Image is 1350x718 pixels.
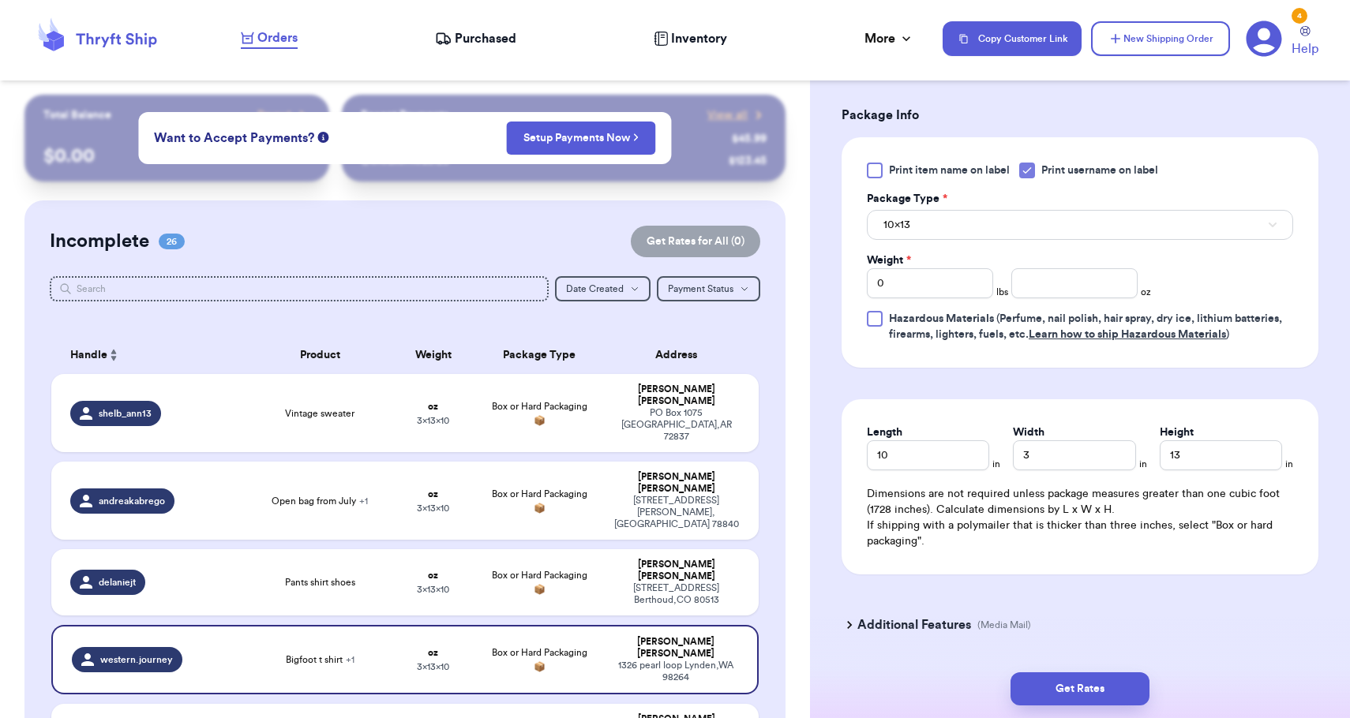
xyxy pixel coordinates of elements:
th: Product [249,336,391,374]
a: Purchased [435,29,516,48]
h3: Package Info [842,106,1318,125]
span: oz [1141,286,1151,298]
p: $ 0.00 [43,144,310,169]
label: Height [1160,424,1194,440]
span: 3 x 13 x 10 [417,585,449,594]
label: Weight [867,252,911,268]
th: Address [603,336,759,374]
span: (Perfume, nail polish, hair spray, dry ice, lithium batteries, firearms, lighters, fuels, etc. ) [889,313,1282,340]
div: [PERSON_NAME] [PERSON_NAME] [613,559,740,582]
span: Box or Hard Packaging 📦 [492,648,587,671]
span: Purchased [455,29,516,48]
div: [PERSON_NAME] [PERSON_NAME] [613,383,740,407]
div: Dimensions are not required unless package measures greater than one cubic foot (1728 inches). Ca... [867,486,1293,549]
div: [PERSON_NAME] [PERSON_NAME] [613,636,738,660]
span: Print username on label [1041,163,1158,178]
span: in [992,458,1000,470]
button: Copy Customer Link [943,21,1082,56]
strong: oz [428,402,438,411]
strong: oz [428,648,438,657]
a: Learn how to ship Hazardous Materials [1029,329,1226,340]
button: Date Created [555,276,651,301]
a: Payout [257,107,310,123]
p: Recent Payments [361,107,448,123]
span: Box or Hard Packaging 📦 [492,489,587,513]
a: View all [707,107,767,123]
a: Help [1292,26,1318,58]
span: 3 x 13 x 10 [417,662,449,671]
span: Box or Hard Packaging 📦 [492,570,587,594]
button: 10x13 [867,210,1293,240]
p: (Media Mail) [977,619,1031,631]
label: Length [867,424,902,440]
span: in [1285,458,1293,470]
a: Orders [241,28,298,49]
p: Total Balance [43,107,111,123]
th: Package Type [476,336,603,374]
span: 3 x 13 x 10 [417,416,449,425]
div: PO Box 1075 [GEOGRAPHIC_DATA] , AR 72837 [613,407,740,443]
label: Package Type [867,191,947,207]
span: delaniejt [99,576,136,589]
span: Bigfoot t shirt [286,653,354,666]
p: If shipping with a polymailer that is thicker than three inches, select "Box or hard packaging". [867,518,1293,549]
button: Sort ascending [107,346,120,365]
span: Handle [70,347,107,364]
button: Get Rates [1011,672,1149,705]
span: lbs [996,286,1008,298]
input: Search [50,276,549,301]
span: + 1 [359,496,368,506]
span: Orders [257,28,298,47]
div: 4 [1292,8,1307,24]
h2: Incomplete [50,229,149,254]
span: Payment Status [668,284,733,294]
span: Payout [257,107,291,123]
strong: oz [428,489,438,499]
span: Help [1292,39,1318,58]
div: More [864,29,914,48]
span: Box or Hard Packaging 📦 [492,402,587,425]
div: $ 123.45 [729,153,767,169]
th: Weight [391,336,476,374]
button: Setup Payments Now [507,122,656,155]
span: shelb_ann13 [99,407,152,420]
div: [STREET_ADDRESS] [PERSON_NAME] , [GEOGRAPHIC_DATA] 78840 [613,495,740,530]
span: in [1139,458,1147,470]
span: 26 [159,234,185,249]
span: Hazardous Materials [889,313,994,324]
span: andreakabrego [99,495,165,507]
label: Width [1013,424,1044,440]
div: $ 45.99 [732,131,767,147]
span: Open bag from July [272,495,368,507]
span: western.journey [100,653,173,666]
div: [PERSON_NAME] [PERSON_NAME] [613,471,740,495]
span: 3 x 13 x 10 [417,503,449,513]
span: Vintage sweater [285,407,354,420]
span: Pants shirt shoes [285,576,355,589]
span: 10x13 [883,217,910,233]
button: Get Rates for All (0) [631,226,760,257]
button: Payment Status [657,276,760,301]
a: Inventory [654,29,727,48]
strong: oz [428,570,438,580]
a: Setup Payments Now [523,130,639,146]
span: Inventory [671,29,727,48]
span: Date Created [566,284,624,294]
div: [STREET_ADDRESS] Berthoud , CO 80513 [613,582,740,606]
span: + 1 [346,655,354,664]
div: 1326 pearl loop Lynden , WA 98264 [613,660,738,683]
span: Print item name on label [889,163,1010,178]
span: Want to Accept Payments? [154,129,314,148]
h3: Additional Features [857,615,971,634]
span: View all [707,107,748,123]
button: New Shipping Order [1091,21,1230,56]
a: 4 [1246,21,1282,57]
